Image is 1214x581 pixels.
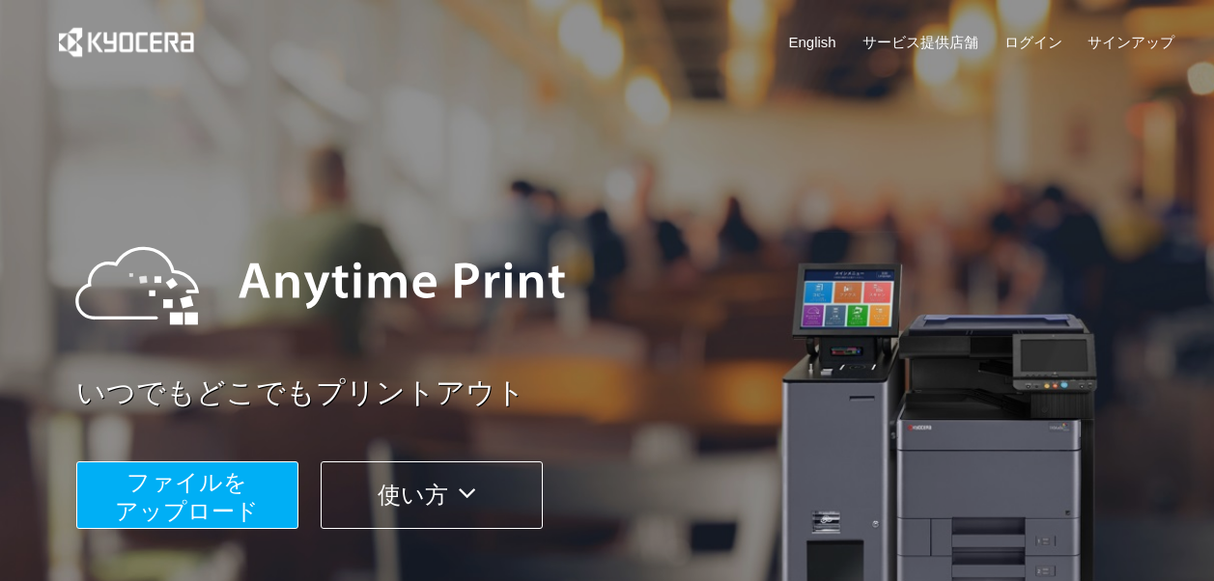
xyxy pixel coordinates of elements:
[76,373,1187,414] a: いつでもどこでもプリントアウト
[76,461,298,529] button: ファイルを​​アップロード
[862,32,978,52] a: サービス提供店舗
[321,461,543,529] button: 使い方
[1004,32,1062,52] a: ログイン
[115,469,259,524] span: ファイルを ​​アップロード
[1087,32,1174,52] a: サインアップ
[789,32,836,52] a: English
